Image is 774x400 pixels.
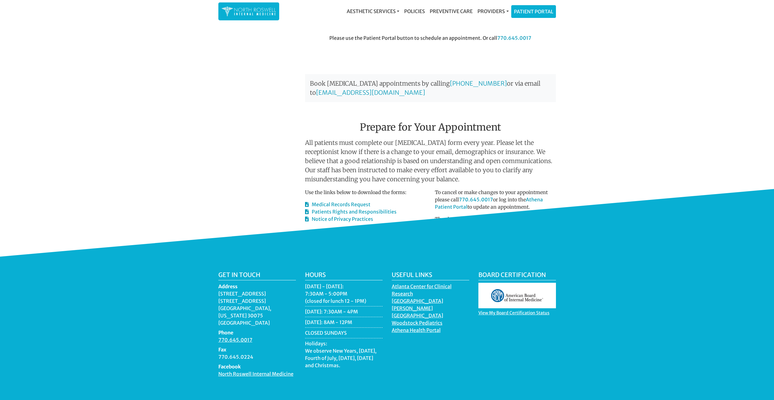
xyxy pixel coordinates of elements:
a: Patient Portal [512,5,556,18]
img: aboim_logo.gif [478,283,556,308]
a: View My Board Certification Status [478,310,550,317]
a: 770.645.0017 [218,337,252,344]
dd: [STREET_ADDRESS] [STREET_ADDRESS] [GEOGRAPHIC_DATA], [US_STATE] 30075 [GEOGRAPHIC_DATA] [218,290,296,326]
a: Athena Health Portal [392,327,441,335]
a: 770.645.0017 [497,35,531,41]
a: Atlanta Center for Clinical Research [392,283,452,298]
a: North Roswell Internal Medicine [218,371,293,378]
h5: Hours [305,271,383,280]
dt: Facebook [218,363,296,370]
p: Book [MEDICAL_DATA] appointments by calling or via email to [305,74,556,102]
li: [DATE]: 8AM - 12PM [305,319,383,328]
p: Thank you! [435,215,556,223]
img: North Roswell Internal Medicine [221,5,276,17]
a: Policies [402,5,427,17]
a: Woodstock Pediatrics [392,320,443,327]
p: Use the links below to download the forms: [305,189,426,196]
li: [DATE] - [DATE]: 7:30AM - 5:00PM (closed for lunch 12 - 1PM) [305,283,383,306]
dt: Phone [218,329,296,336]
p: All patients must complete our [MEDICAL_DATA] form every year. Please let the receptionist know i... [305,138,556,184]
a: [GEOGRAPHIC_DATA][PERSON_NAME] [392,298,443,313]
li: [DATE]: 7:30AM - 4PM [305,308,383,317]
p: To cancel or make changes to your appointment please call or log into the to update an appointment. [435,189,556,210]
a: Patients Rights and Responsibilities [305,209,397,215]
h5: Get in touch [218,271,296,280]
div: Please use the Patient Portal button to schedule an appointment. Or call [300,34,561,68]
h5: Board Certification [478,271,556,280]
a: [EMAIL_ADDRESS][DOMAIN_NAME] [316,89,425,96]
h2: Prepare for Your Appointment [305,107,556,135]
a: Notice of Privacy Practices [305,216,373,222]
a: Aesthetic Services [344,5,402,17]
a: Athena Patient Portal [435,197,543,210]
a: [GEOGRAPHIC_DATA] [392,313,443,320]
dt: Fax [218,346,296,353]
dd: 770.645.0224 [218,353,296,361]
h5: Useful Links [392,271,469,280]
a: Providers [475,5,511,17]
a: [PHONE_NUMBER] [450,80,507,87]
a: 770.645.0017 [459,197,493,203]
a: Preventive Care [427,5,475,17]
li: Holidays: We observe New Years, [DATE], Fourth of July, [DATE], [DATE] and Christmas. [305,340,383,371]
a: Medical Records Request [305,201,370,207]
dt: Address [218,283,296,290]
li: CLOSED SUNDAYS [305,329,383,338]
